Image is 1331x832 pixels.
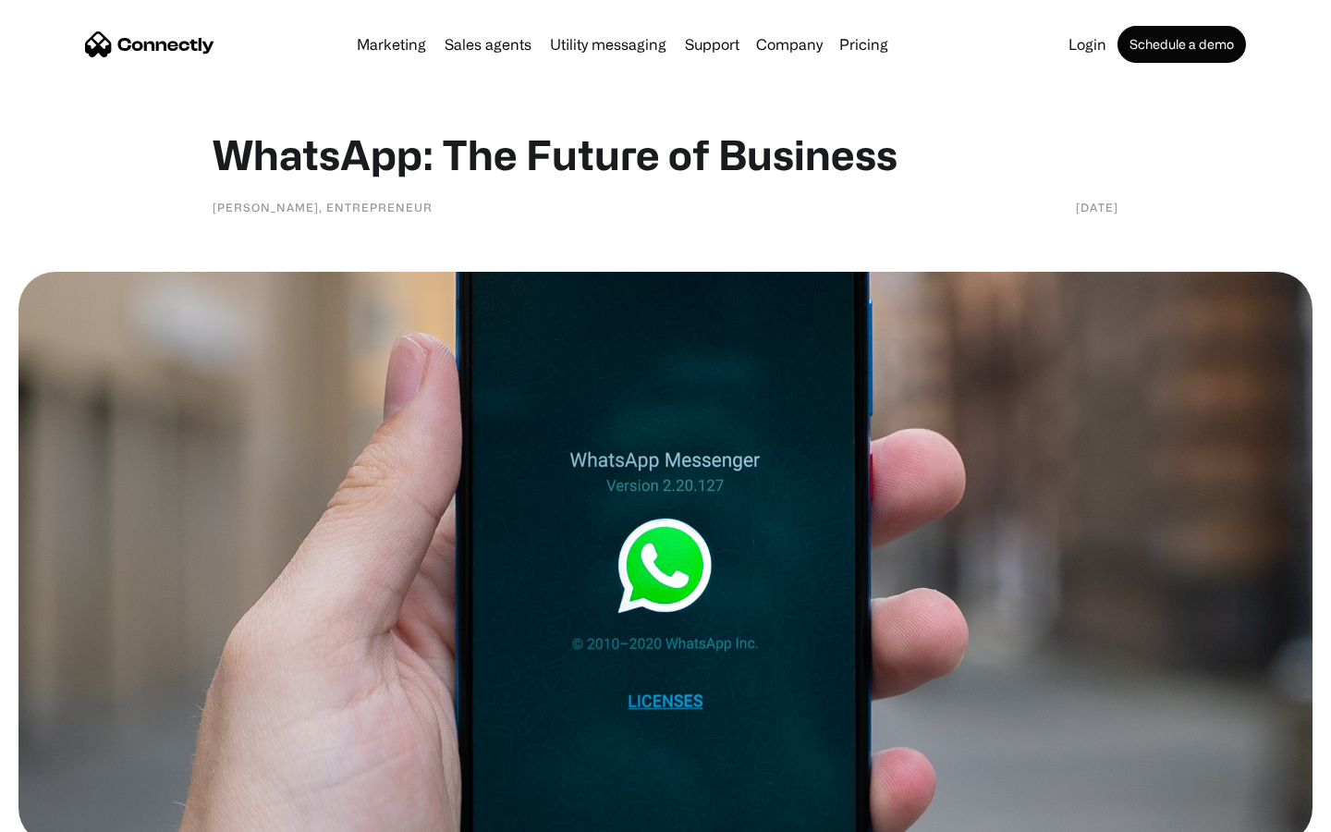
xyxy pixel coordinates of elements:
a: Sales agents [437,37,539,52]
ul: Language list [37,800,111,826]
a: home [85,31,214,58]
a: Utility messaging [543,37,674,52]
div: [DATE] [1076,198,1118,216]
h1: WhatsApp: The Future of Business [213,129,1118,179]
a: Marketing [349,37,433,52]
a: Support [678,37,747,52]
div: Company [751,31,828,57]
a: Pricing [832,37,896,52]
div: [PERSON_NAME], Entrepreneur [213,198,433,216]
a: Schedule a demo [1117,26,1246,63]
a: Login [1061,37,1114,52]
aside: Language selected: English [18,800,111,826]
div: Company [756,31,823,57]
